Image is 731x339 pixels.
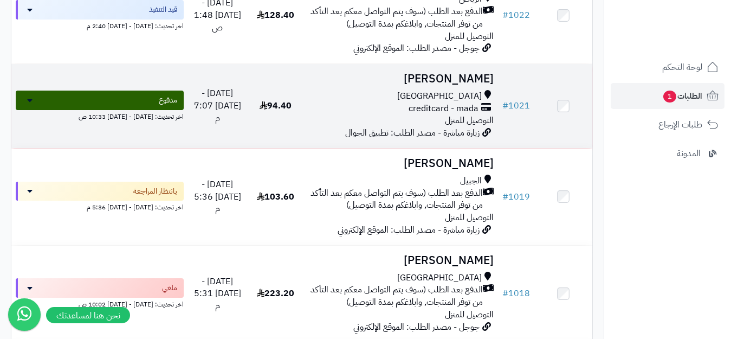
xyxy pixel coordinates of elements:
span: الدفع بعد الطلب (سوف يتم التواصل معكم بعد التأكد من توفر المنتجات, وابلاغكم بمدة التوصيل) [309,5,483,30]
div: اخر تحديث: [DATE] - [DATE] 10:33 ص [16,110,184,121]
span: زيارة مباشرة - مصدر الطلب: تطبيق الجوال [345,126,480,139]
span: التوصيل للمنزل [445,211,494,224]
div: اخر تحديث: [DATE] - [DATE] 2:40 م [16,20,184,31]
span: مدفوع [159,95,177,106]
span: قيد التنفيذ [149,4,177,15]
span: الطلبات [662,88,702,104]
span: [DATE] - [DATE] 5:36 م [194,178,241,216]
span: جوجل - مصدر الطلب: الموقع الإلكتروني [353,42,480,55]
a: #1019 [502,190,530,203]
span: جوجل - مصدر الطلب: الموقع الإلكتروني [353,321,480,334]
span: المدونة [677,146,701,161]
span: [DATE] - [DATE] 5:31 م [194,275,241,313]
span: التوصيل للمنزل [445,114,494,127]
div: اخر تحديث: [DATE] - [DATE] 10:02 ص [16,298,184,309]
span: الدفع بعد الطلب (سوف يتم التواصل معكم بعد التأكد من توفر المنتجات, وابلاغكم بمدة التوصيل) [309,187,483,212]
a: لوحة التحكم [611,54,724,80]
span: # [502,99,508,112]
a: #1022 [502,9,530,22]
span: الجبيل [460,175,482,187]
span: [GEOGRAPHIC_DATA] [397,272,482,284]
h3: [PERSON_NAME] [309,254,494,267]
span: # [502,9,508,22]
h3: [PERSON_NAME] [309,157,494,170]
span: التوصيل للمنزل [445,30,494,43]
a: #1021 [502,99,530,112]
span: # [502,190,508,203]
a: المدونة [611,140,724,167]
span: 128.40 [257,9,294,22]
a: الطلبات1 [611,83,724,109]
img: logo-2.png [657,24,721,47]
span: بانتظار المراجعة [133,186,177,197]
div: اخر تحديث: [DATE] - [DATE] 5:36 م [16,201,184,212]
a: طلبات الإرجاع [611,112,724,138]
span: لوحة التحكم [662,60,702,75]
span: ملغي [162,283,177,293]
span: طلبات الإرجاع [658,117,702,132]
h3: [PERSON_NAME] [309,73,494,85]
span: الدفع بعد الطلب (سوف يتم التواصل معكم بعد التأكد من توفر المنتجات, وابلاغكم بمدة التوصيل) [309,284,483,309]
span: [DATE] - [DATE] 7:07 م [194,87,241,125]
a: #1018 [502,287,530,300]
span: # [502,287,508,300]
span: 1 [663,91,677,103]
span: 223.20 [257,287,294,300]
span: creditcard - mada [409,103,478,115]
span: 103.60 [257,190,294,203]
span: [GEOGRAPHIC_DATA] [397,90,482,103]
span: التوصيل للمنزل [445,308,494,321]
span: زيارة مباشرة - مصدر الطلب: الموقع الإلكتروني [338,223,480,236]
span: 94.40 [260,99,292,112]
